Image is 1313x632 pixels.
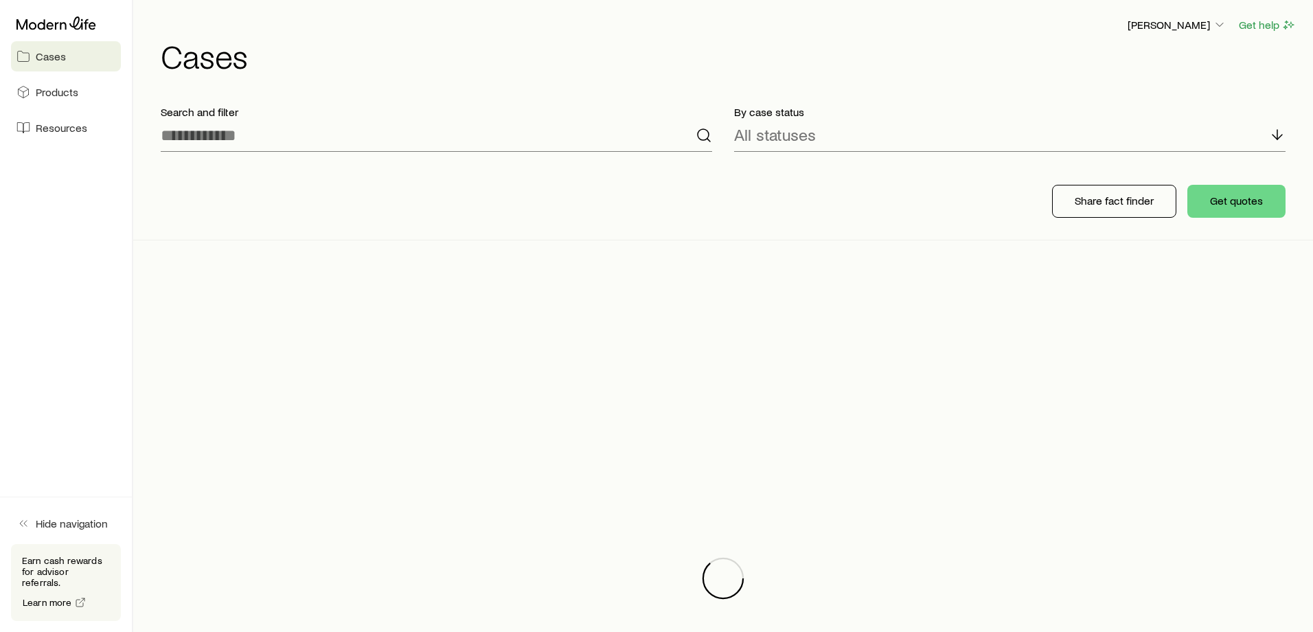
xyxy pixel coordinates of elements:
p: All statuses [734,125,816,144]
p: By case status [734,105,1286,119]
p: Search and filter [161,105,712,119]
a: Products [11,77,121,107]
a: Resources [11,113,121,143]
button: [PERSON_NAME] [1127,17,1227,34]
p: Earn cash rewards for advisor referrals. [22,555,110,588]
span: Hide navigation [36,517,108,530]
button: Get quotes [1187,185,1286,218]
div: Earn cash rewards for advisor referrals.Learn more [11,544,121,621]
button: Share fact finder [1052,185,1176,218]
span: Cases [36,49,66,63]
p: [PERSON_NAME] [1128,18,1226,32]
p: Share fact finder [1075,194,1154,207]
span: Products [36,85,78,99]
button: Get help [1238,17,1297,33]
a: Cases [11,41,121,71]
span: Resources [36,121,87,135]
span: Learn more [23,598,72,607]
h1: Cases [161,39,1297,72]
button: Hide navigation [11,508,121,539]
